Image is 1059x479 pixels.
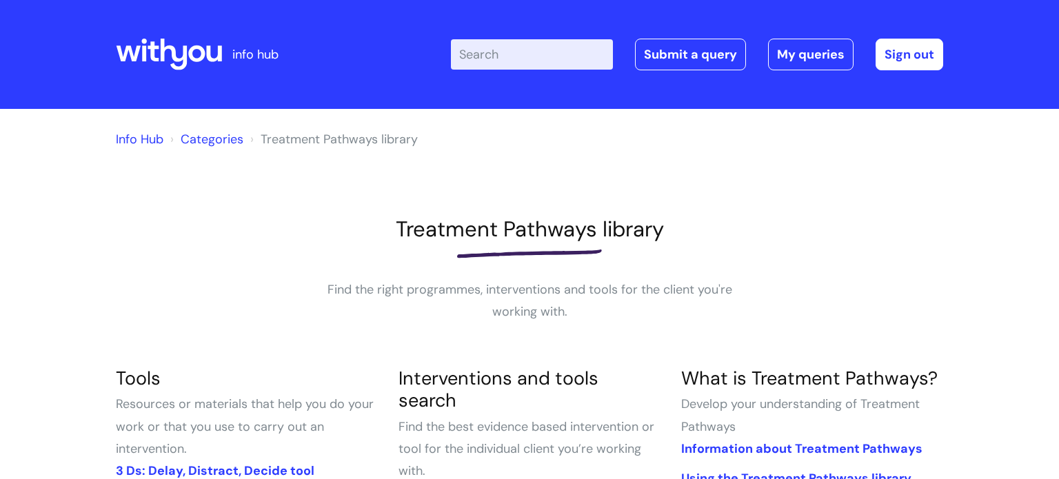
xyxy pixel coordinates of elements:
a: Information about Treatment Pathways [681,440,922,457]
p: info hub [232,43,279,65]
a: Submit a query [635,39,746,70]
span: Develop your understanding of Treatment Pathways [681,396,920,434]
li: Treatment Pathways library [247,128,418,150]
a: Tools [116,366,161,390]
p: Find the right programmes, interventions and tools for the client you're working with. [323,278,736,323]
a: What is Treatment Pathways? [681,366,938,390]
a: My queries [768,39,854,70]
input: Search [451,39,613,70]
a: 3 Ds: Delay, Distract, Decide tool [116,462,314,479]
a: Info Hub [116,131,163,147]
span: Resources or materials that help you do your work or that you use to carry out an intervention. [116,396,374,457]
a: Sign out [876,39,943,70]
h1: Treatment Pathways library [116,216,943,242]
a: Interventions and tools search [399,366,598,412]
div: | - [451,39,943,70]
a: Categories [181,131,243,147]
li: Solution home [167,128,243,150]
